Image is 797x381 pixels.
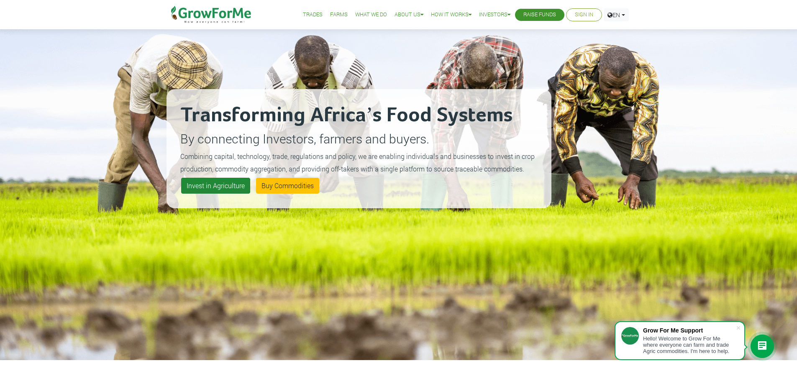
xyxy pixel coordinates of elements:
a: About Us [395,10,423,19]
h2: Transforming Africa’s Food Systems [180,103,538,128]
a: Raise Funds [523,10,556,19]
a: What We Do [355,10,387,19]
p: By connecting Investors, farmers and buyers. [180,129,538,148]
a: EN [604,8,629,21]
div: Hello! Welcome to Grow For Me where everyone can farm and trade Agric commodities. I'm here to help. [643,335,736,354]
a: Sign In [575,10,593,19]
a: Farms [330,10,348,19]
a: Investors [479,10,510,19]
a: Invest in Agriculture [181,178,250,194]
a: Buy Commodities [256,178,319,194]
a: How it Works [431,10,472,19]
small: Combining capital, technology, trade, regulations and policy, we are enabling individuals and bus... [180,152,535,173]
a: Trades [303,10,323,19]
div: Grow For Me Support [643,327,736,334]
